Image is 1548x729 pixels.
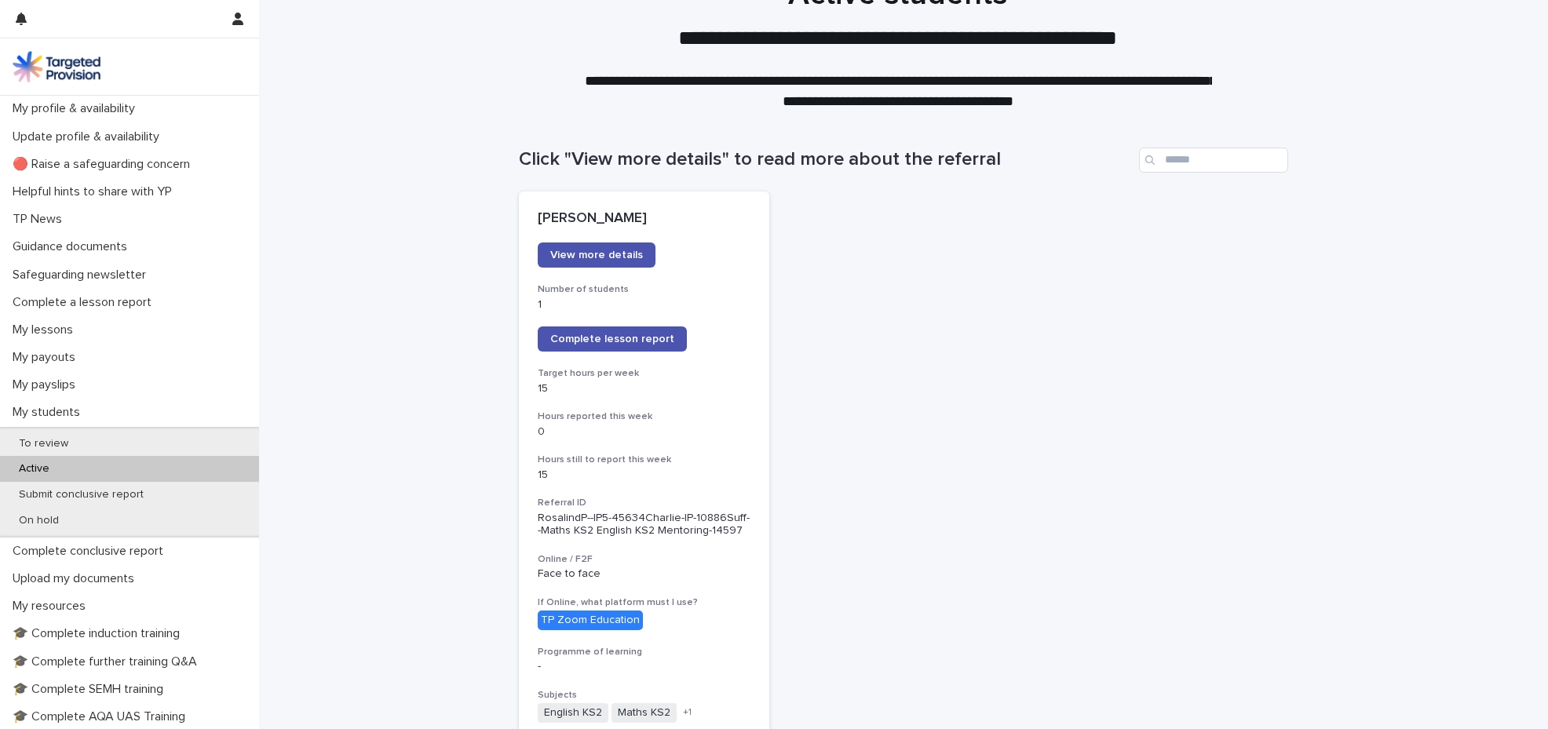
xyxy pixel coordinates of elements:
[538,689,750,702] h3: Subjects
[6,462,62,476] p: Active
[6,268,159,282] p: Safeguarding newsletter
[519,148,1133,171] h1: Click "View more details" to read more about the referral
[538,425,750,439] p: 0
[6,514,71,527] p: On hold
[6,709,198,724] p: 🎓 Complete AQA UAS Training
[6,682,176,697] p: 🎓 Complete SEMH training
[538,660,750,673] p: -
[538,646,750,658] h3: Programme of learning
[683,708,692,717] span: + 1
[538,567,750,581] p: Face to face
[538,367,750,380] h3: Target hours per week
[6,239,140,254] p: Guidance documents
[6,626,192,641] p: 🎓 Complete induction training
[538,242,655,268] a: View more details
[6,654,210,669] p: 🎓 Complete further training Q&A
[538,326,687,352] a: Complete lesson report
[538,283,750,296] h3: Number of students
[538,410,750,423] h3: Hours reported this week
[6,157,203,172] p: 🔴 Raise a safeguarding concern
[550,334,674,344] span: Complete lesson report
[538,512,750,538] p: RosalindP--IP5-45634Charlie-IP-10886Suff--Maths KS2 English KS2 Mentoring-14597
[6,184,184,199] p: Helpful hints to share with YP
[6,544,176,559] p: Complete conclusive report
[6,377,88,392] p: My payslips
[1139,148,1288,173] input: Search
[6,488,156,501] p: Submit conclusive report
[6,212,75,227] p: TP News
[538,468,750,482] p: 15
[6,323,86,337] p: My lessons
[612,703,677,723] span: Maths KS2
[538,382,750,395] p: 15
[550,250,643,261] span: View more details
[6,350,88,365] p: My payouts
[13,51,100,82] img: M5nRWzHhSzIhMunXDL62
[538,703,608,723] span: English KS2
[538,454,750,466] h3: Hours still to report this week
[6,437,81,450] p: To review
[6,295,164,310] p: Complete a lesson report
[6,405,93,420] p: My students
[538,210,750,228] p: [PERSON_NAME]
[538,298,750,312] p: 1
[6,129,172,144] p: Update profile & availability
[6,101,148,116] p: My profile & availability
[538,596,750,609] h3: If Online, what platform must I use?
[6,571,147,586] p: Upload my documents
[538,611,643,630] div: TP Zoom Education
[6,599,98,614] p: My resources
[538,497,750,509] h3: Referral ID
[538,553,750,566] h3: Online / F2F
